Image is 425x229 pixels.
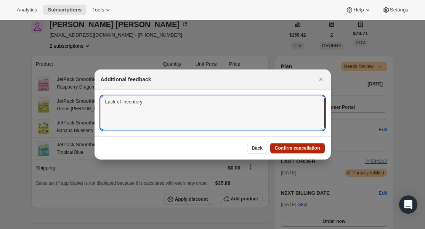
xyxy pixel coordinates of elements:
span: Subscriptions [48,7,82,13]
span: Tools [92,7,104,13]
span: Analytics [17,7,37,13]
span: Confirm cancellation [275,145,320,151]
button: Help [341,5,376,15]
button: Analytics [12,5,42,15]
span: Help [353,7,364,13]
h2: Additional feedback [101,76,151,83]
button: Tools [88,5,116,15]
button: Close [316,74,326,85]
textarea: Lack of inventory [101,96,325,130]
button: Settings [378,5,413,15]
span: Back [252,145,263,151]
span: Settings [390,7,408,13]
div: Open Intercom Messenger [399,195,417,214]
button: Subscriptions [43,5,86,15]
button: Back [247,143,267,153]
button: Confirm cancellation [270,143,325,153]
